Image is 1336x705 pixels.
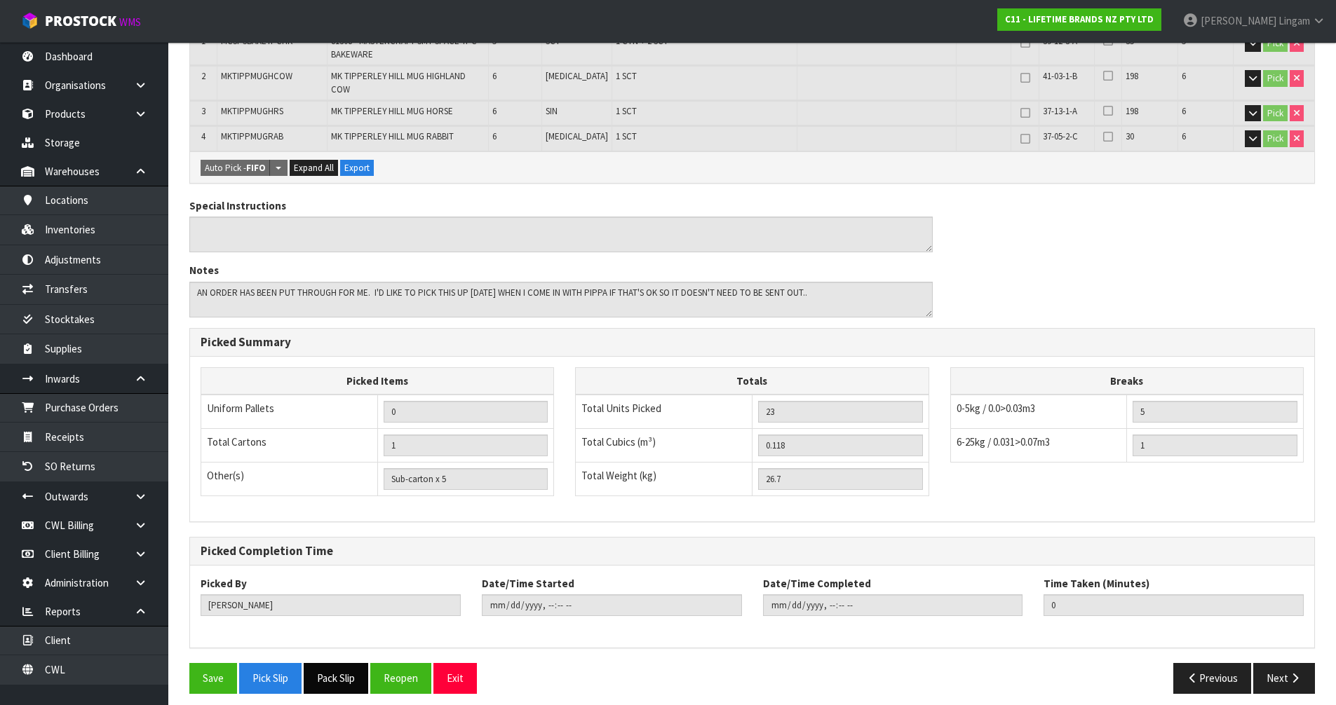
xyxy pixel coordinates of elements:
[201,429,378,463] td: Total Cartons
[957,402,1035,415] span: 0-5kg / 0.0>0.03m3
[201,130,205,142] span: 4
[1253,663,1315,693] button: Next
[616,130,637,142] span: 1 SCT
[221,70,292,82] span: MKTIPPMUGHCOW
[576,395,753,429] td: Total Units Picked
[221,130,283,142] span: MKTIPPMUGRAB
[1263,35,1288,52] button: Pick
[492,130,497,142] span: 6
[189,663,237,693] button: Save
[957,435,1050,449] span: 6-25kg / 0.031>0.07m3
[221,105,283,117] span: MKTIPPMUGHRS
[294,162,334,174] span: Expand All
[546,70,608,82] span: [MEDICAL_DATA]
[576,429,753,463] td: Total Cubics (m³)
[1182,130,1186,142] span: 6
[576,367,929,395] th: Totals
[201,395,378,429] td: Uniform Pallets
[1126,70,1138,82] span: 198
[331,105,453,117] span: MK TIPPERLEY HILL MUG HORSE
[201,367,554,395] th: Picked Items
[119,15,141,29] small: WMS
[546,130,608,142] span: [MEDICAL_DATA]
[1043,130,1078,142] span: 37-05-2-C
[45,12,116,30] span: ProStock
[201,336,1304,349] h3: Picked Summary
[384,434,548,456] input: OUTERS TOTAL = CTN
[1182,105,1186,117] span: 6
[189,198,286,213] label: Special Instructions
[1263,70,1288,87] button: Pick
[1201,14,1276,27] span: [PERSON_NAME]
[950,367,1303,395] th: Breaks
[21,12,39,29] img: cube-alt.png
[189,263,219,278] label: Notes
[482,576,574,591] label: Date/Time Started
[433,663,477,693] button: Exit
[331,35,477,60] span: 81308 - MASTERCRAFT SMT SPACE 7PC BAKEWARE
[576,463,753,496] td: Total Weight (kg)
[1044,576,1149,591] label: Time Taken (Minutes)
[616,70,637,82] span: 1 SCT
[1278,14,1310,27] span: Lingam
[201,576,247,591] label: Picked By
[1005,13,1154,25] strong: C11 - LIFETIME BRANDS NZ PTY LTD
[331,70,466,95] span: MK TIPPERLEY HILL MUG HIGHLAND COW
[1043,70,1077,82] span: 41-03-1-B
[304,663,368,693] button: Pack Slip
[201,545,1304,558] h3: Picked Completion Time
[290,160,338,177] button: Expand All
[1182,70,1186,82] span: 6
[239,663,302,693] button: Pick Slip
[331,130,454,142] span: MK TIPPERLEY HILL MUG RABBIT
[1263,105,1288,122] button: Pick
[1043,105,1077,117] span: 37-13-1-A
[340,160,374,177] button: Export
[201,70,205,82] span: 2
[201,160,270,177] button: Auto Pick -FIFO
[546,105,558,117] span: SIN
[1126,130,1134,142] span: 30
[1044,594,1304,616] input: Time Taken
[201,105,205,117] span: 3
[1263,130,1288,147] button: Pick
[1126,105,1138,117] span: 198
[384,401,548,423] input: UNIFORM P LINES
[370,663,431,693] button: Reopen
[201,463,378,496] td: Other(s)
[997,8,1161,31] a: C11 - LIFETIME BRANDS NZ PTY LTD
[246,162,266,174] strong: FIFO
[492,70,497,82] span: 6
[616,105,637,117] span: 1 SCT
[763,576,871,591] label: Date/Time Completed
[492,105,497,117] span: 6
[201,594,461,616] input: Picked By
[1173,663,1252,693] button: Previous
